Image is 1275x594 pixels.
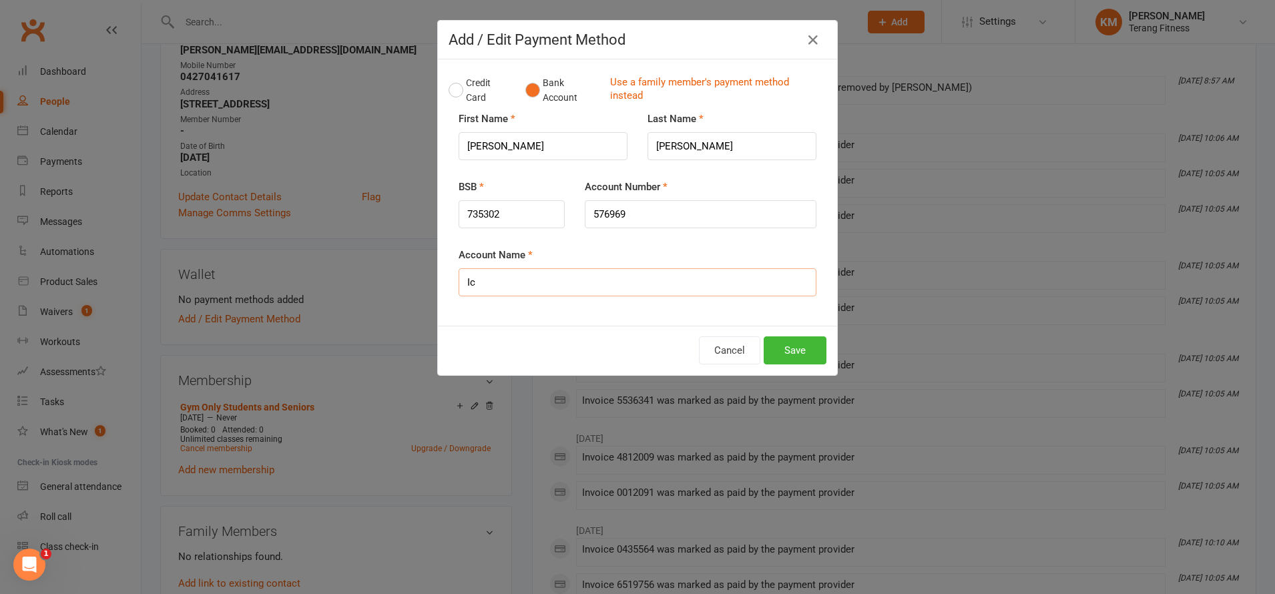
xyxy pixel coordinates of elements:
label: Account Number [585,179,668,195]
iframe: Intercom live chat [13,549,45,581]
input: NNNNNN [459,200,565,228]
button: Credit Card [449,70,511,111]
h4: Add / Edit Payment Method [449,31,826,48]
label: First Name [459,111,515,127]
a: Use a family member's payment method instead [610,75,820,105]
button: Cancel [699,336,760,364]
label: Last Name [648,111,704,127]
button: Bank Account [525,70,599,111]
button: Save [764,336,826,364]
button: Close [802,29,824,51]
label: BSB [459,179,484,195]
span: 1 [41,549,51,559]
label: Account Name [459,247,533,263]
